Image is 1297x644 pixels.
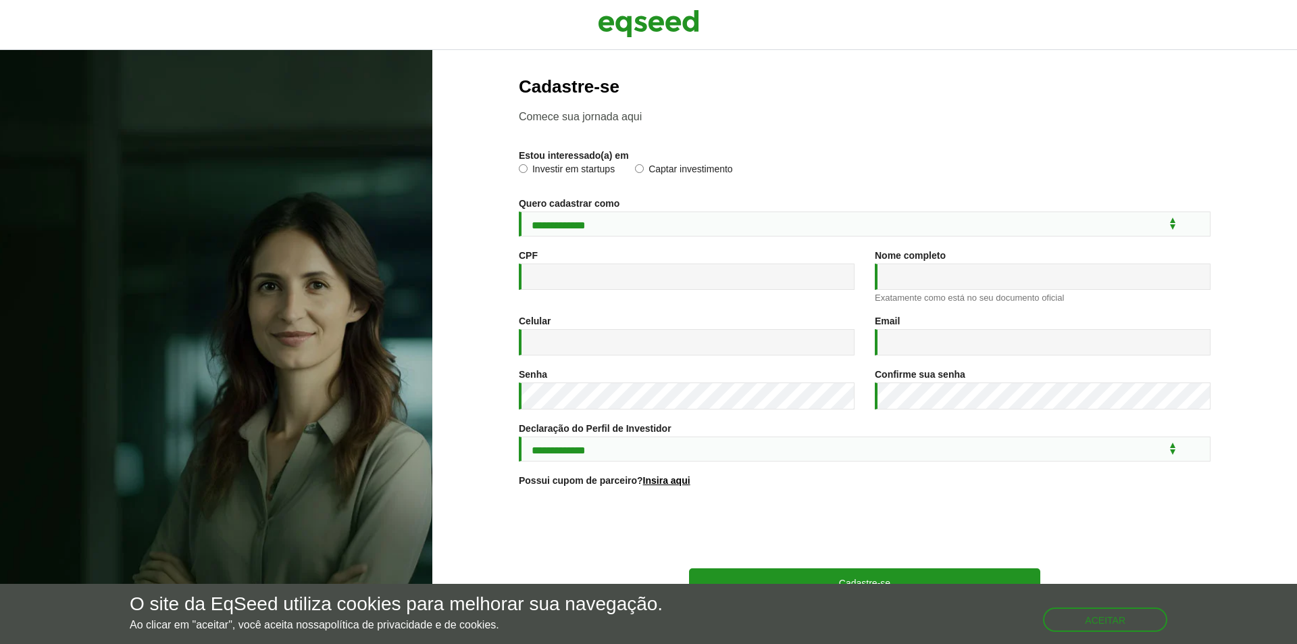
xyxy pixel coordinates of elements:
[643,476,690,485] a: Insira aqui
[519,110,1211,123] p: Comece sua jornada aqui
[519,151,629,160] label: Estou interessado(a) em
[519,77,1211,97] h2: Cadastre-se
[519,251,538,260] label: CPF
[875,293,1211,302] div: Exatamente como está no seu documento oficial
[875,370,965,379] label: Confirme sua senha
[519,370,547,379] label: Senha
[875,316,900,326] label: Email
[519,476,690,485] label: Possui cupom de parceiro?
[762,502,967,555] iframe: reCAPTCHA
[635,164,644,173] input: Captar investimento
[519,199,619,208] label: Quero cadastrar como
[519,164,615,178] label: Investir em startups
[519,424,671,433] label: Declaração do Perfil de Investidor
[635,164,733,178] label: Captar investimento
[1043,608,1167,632] button: Aceitar
[130,618,663,631] p: Ao clicar em "aceitar", você aceita nossa .
[519,164,528,173] input: Investir em startups
[519,316,551,326] label: Celular
[875,251,946,260] label: Nome completo
[130,594,663,615] h5: O site da EqSeed utiliza cookies para melhorar sua navegação.
[325,620,497,630] a: política de privacidade e de cookies
[689,568,1040,597] button: Cadastre-se
[598,7,699,41] img: EqSeed Logo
